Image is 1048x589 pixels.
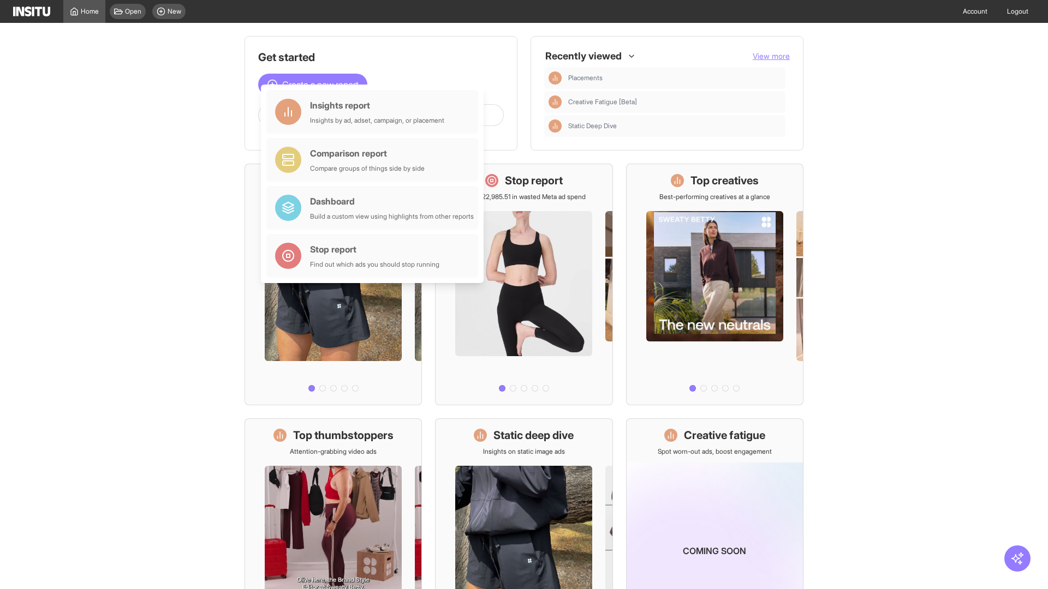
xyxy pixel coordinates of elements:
[568,74,781,82] span: Placements
[549,71,562,85] div: Insights
[690,173,759,188] h1: Top creatives
[483,447,565,456] p: Insights on static image ads
[626,164,803,405] a: Top creativesBest-performing creatives at a glance
[549,119,562,133] div: Insights
[258,74,367,95] button: Create a new report
[462,193,586,201] p: Save £22,985.51 in wasted Meta ad spend
[310,243,439,256] div: Stop report
[505,173,563,188] h1: Stop report
[310,147,425,160] div: Comparison report
[310,195,474,208] div: Dashboard
[568,74,603,82] span: Placements
[13,7,50,16] img: Logo
[310,116,444,125] div: Insights by ad, adset, campaign, or placement
[282,78,359,91] span: Create a new report
[493,428,574,443] h1: Static deep dive
[258,50,504,65] h1: Get started
[310,260,439,269] div: Find out which ads you should stop running
[659,193,770,201] p: Best-performing creatives at a glance
[753,51,790,62] button: View more
[290,447,377,456] p: Attention-grabbing video ads
[753,51,790,61] span: View more
[568,98,637,106] span: Creative Fatigue [Beta]
[81,7,99,16] span: Home
[310,99,444,112] div: Insights report
[125,7,141,16] span: Open
[310,212,474,221] div: Build a custom view using highlights from other reports
[245,164,422,405] a: What's live nowSee all active ads instantly
[568,98,781,106] span: Creative Fatigue [Beta]
[168,7,181,16] span: New
[293,428,394,443] h1: Top thumbstoppers
[435,164,612,405] a: Stop reportSave £22,985.51 in wasted Meta ad spend
[568,122,617,130] span: Static Deep Dive
[310,164,425,173] div: Compare groups of things side by side
[549,95,562,109] div: Insights
[568,122,781,130] span: Static Deep Dive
